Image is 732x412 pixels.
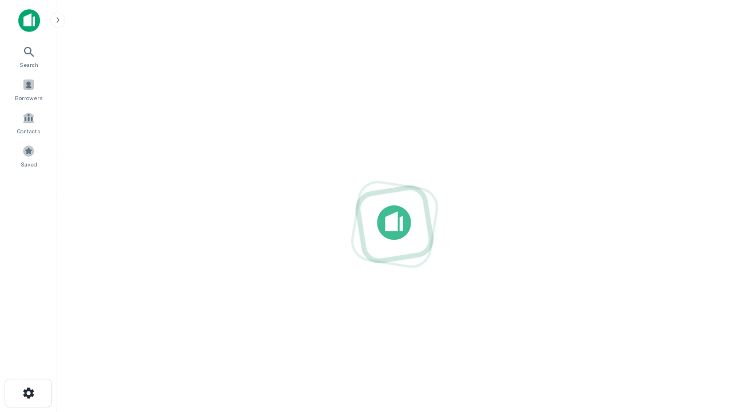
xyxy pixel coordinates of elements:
a: Borrowers [3,74,54,105]
span: Contacts [17,126,40,136]
span: Search [19,60,38,69]
span: Borrowers [15,93,42,102]
a: Search [3,41,54,72]
iframe: Chat Widget [675,320,732,375]
img: capitalize-icon.png [18,9,40,32]
a: Contacts [3,107,54,138]
a: Saved [3,140,54,171]
span: Saved [21,160,37,169]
